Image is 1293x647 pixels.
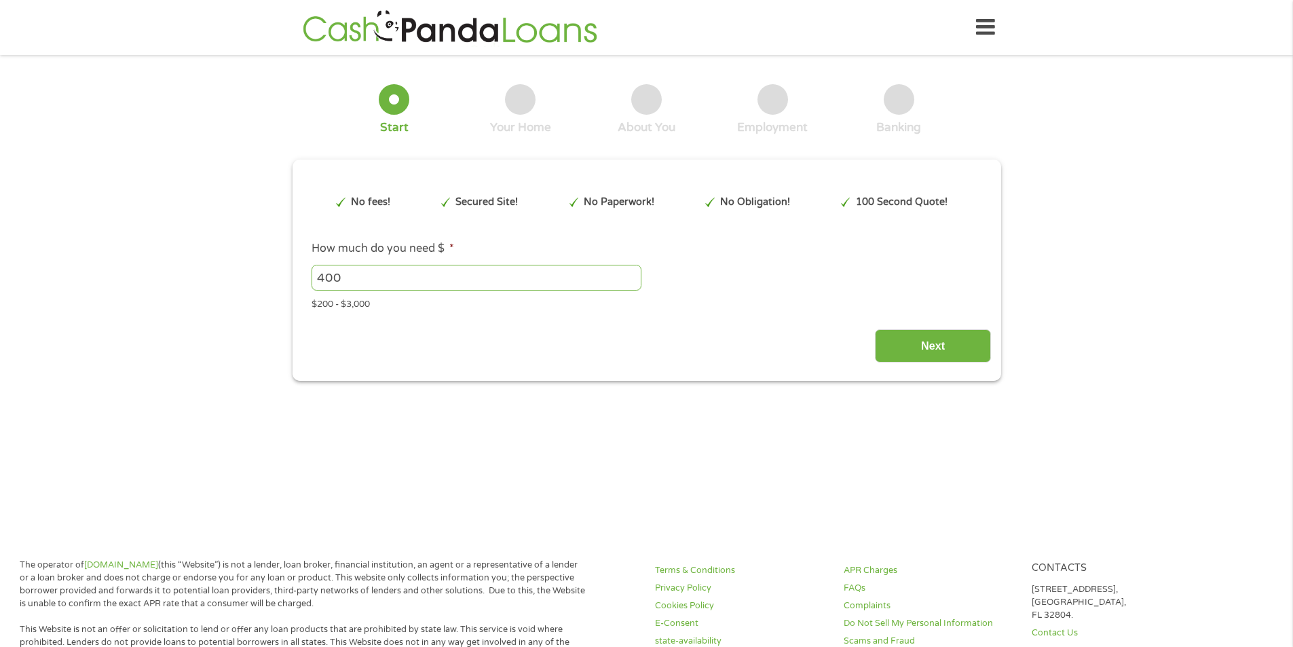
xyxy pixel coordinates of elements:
[856,195,948,210] p: 100 Second Quote!
[720,195,790,210] p: No Obligation!
[655,617,827,630] a: E-Consent
[875,329,991,363] input: Next
[1032,583,1204,622] p: [STREET_ADDRESS], [GEOGRAPHIC_DATA], FL 32804.
[844,599,1016,612] a: Complaints
[380,120,409,135] div: Start
[844,617,1016,630] a: Do Not Sell My Personal Information
[455,195,518,210] p: Secured Site!
[584,195,654,210] p: No Paperwork!
[844,582,1016,595] a: FAQs
[655,582,827,595] a: Privacy Policy
[655,564,827,577] a: Terms & Conditions
[20,559,586,610] p: The operator of (this “Website”) is not a lender, loan broker, financial institution, an agent or...
[312,293,981,312] div: $200 - $3,000
[655,599,827,612] a: Cookies Policy
[1032,627,1204,640] a: Contact Us
[1032,562,1204,575] h4: Contacts
[618,120,675,135] div: About You
[844,564,1016,577] a: APR Charges
[876,120,921,135] div: Banking
[84,559,158,570] a: [DOMAIN_NAME]
[490,120,551,135] div: Your Home
[312,242,454,256] label: How much do you need $
[299,8,601,47] img: GetLoanNow Logo
[737,120,808,135] div: Employment
[351,195,390,210] p: No fees!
